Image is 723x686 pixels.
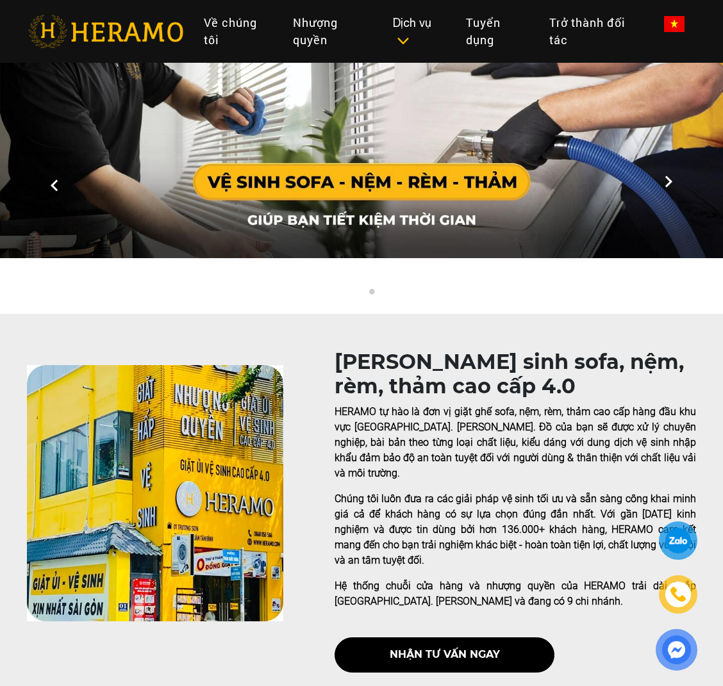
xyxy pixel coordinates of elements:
[335,404,696,481] p: HERAMO tự hào là đơn vị giặt ghế sofa, nệm, rèm, thảm cao cấp hàng đầu khu vực [GEOGRAPHIC_DATA]....
[335,350,696,399] h1: [PERSON_NAME] sinh sofa, nệm, rèm, thảm cao cấp 4.0
[28,15,183,48] img: heramo-logo.png
[335,578,696,609] p: Hệ thống chuỗi cửa hàng và nhượng quyền của HERAMO trải dài khắp [GEOGRAPHIC_DATA]. [PERSON_NAME]...
[365,288,378,301] button: 2
[539,9,654,54] a: Trở thành đối tác
[664,16,685,32] img: vn-flag.png
[283,9,383,54] a: Nhượng quyền
[456,9,539,54] a: Tuyển dụng
[335,491,696,568] p: Chúng tôi luôn đưa ra các giải pháp vệ sinh tối ưu và sẵn sàng công khai minh giá cả để khách hàn...
[393,14,445,49] div: Dịch vụ
[345,288,358,301] button: 1
[27,365,283,621] img: heramo-quality-banner
[335,637,554,673] button: nhận tư vấn ngay
[194,9,283,54] a: Về chúng tôi
[660,576,697,613] a: phone-icon
[396,35,410,47] img: subToggleIcon
[669,585,688,604] img: phone-icon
